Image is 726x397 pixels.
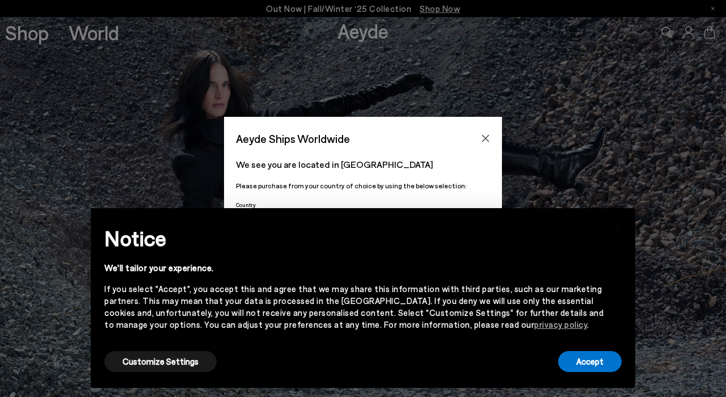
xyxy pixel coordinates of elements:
button: Close this notice [603,212,631,239]
span: × [613,217,621,233]
h2: Notice [104,223,603,253]
button: Close [477,130,494,147]
button: Accept [558,351,622,372]
p: We see you are located in [GEOGRAPHIC_DATA] [236,158,490,171]
button: Customize Settings [104,351,217,372]
a: privacy policy [534,319,587,330]
span: Aeyde Ships Worldwide [236,129,350,149]
div: If you select "Accept", you accept this and agree that we may share this information with third p... [104,283,603,331]
p: Please purchase from your country of choice by using the below selection: [236,180,490,191]
div: We'll tailor your experience. [104,262,603,274]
